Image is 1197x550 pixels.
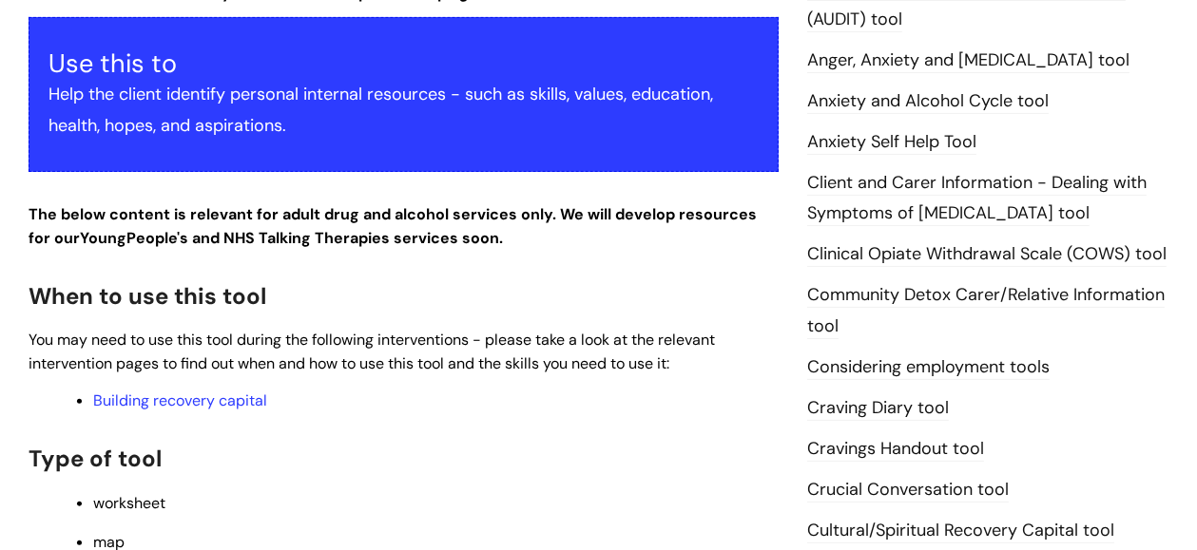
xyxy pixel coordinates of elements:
span: You may need to use this tool during the following interventions - please take a look at the rele... [29,330,715,373]
a: Building recovery capital [93,390,267,410]
a: Client and Carer Information - Dealing with Symptoms of [MEDICAL_DATA] tool [807,171,1147,226]
a: Anxiety Self Help Tool [807,130,976,155]
a: Cultural/Spiritual Recovery Capital tool [807,519,1114,543]
a: Considering employment tools [807,355,1050,380]
a: Anxiety and Alcohol Cycle tool [807,89,1049,114]
a: Clinical Opiate Withdrawal Scale (COWS) tool [807,242,1167,267]
p: Help the client identify personal internal resources - such as skills, values, education, health,... [48,79,759,141]
h3: Use this to [48,48,759,79]
span: When to use this tool [29,281,266,311]
span: Type of tool [29,444,162,473]
strong: Young [80,228,192,248]
strong: The below content is relevant for adult drug and alcohol services only. We will develop resources... [29,204,757,248]
a: Anger, Anxiety and [MEDICAL_DATA] tool [807,48,1129,73]
strong: People's [126,228,188,248]
a: Cravings Handout tool [807,437,984,462]
span: worksheet [93,493,165,513]
a: Craving Diary tool [807,396,949,421]
a: Community Detox Carer/Relative Information tool [807,283,1165,338]
a: Crucial Conversation tool [807,478,1009,503]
